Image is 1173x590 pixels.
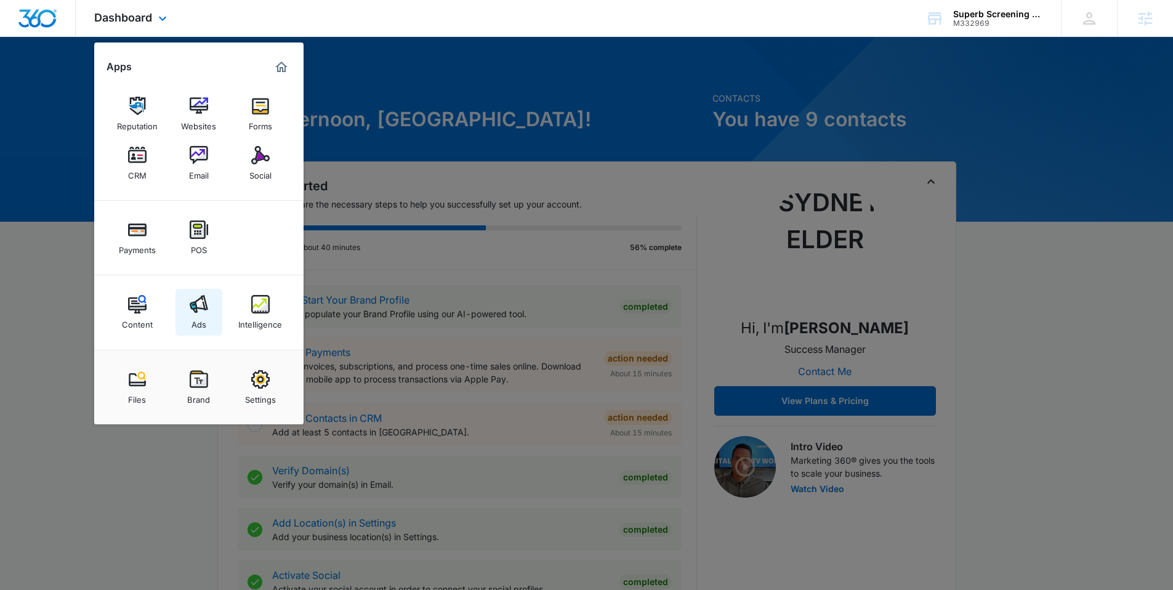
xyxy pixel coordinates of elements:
[33,71,43,81] img: tab_domain_overview_orange.svg
[175,91,222,137] a: Websites
[128,164,147,180] div: CRM
[114,91,161,137] a: Reputation
[187,389,210,405] div: Brand
[181,115,216,131] div: Websites
[20,32,30,42] img: website_grey.svg
[32,32,135,42] div: Domain: [DOMAIN_NAME]
[20,20,30,30] img: logo_orange.svg
[114,364,161,411] a: Files
[128,389,146,405] div: Files
[119,239,156,255] div: Payments
[237,140,284,187] a: Social
[34,20,60,30] div: v 4.0.25
[237,364,284,411] a: Settings
[94,11,152,24] span: Dashboard
[114,214,161,261] a: Payments
[136,73,208,81] div: Keywords by Traffic
[953,19,1043,28] div: account id
[122,313,153,329] div: Content
[191,313,206,329] div: Ads
[189,164,209,180] div: Email
[175,214,222,261] a: POS
[114,289,161,336] a: Content
[175,364,222,411] a: Brand
[175,140,222,187] a: Email
[47,73,110,81] div: Domain Overview
[175,289,222,336] a: Ads
[117,115,158,131] div: Reputation
[191,239,207,255] div: POS
[114,140,161,187] a: CRM
[272,57,291,77] a: Marketing 360® Dashboard
[249,164,272,180] div: Social
[249,115,272,131] div: Forms
[237,289,284,336] a: Intelligence
[107,61,132,73] h2: Apps
[237,91,284,137] a: Forms
[953,9,1043,19] div: account name
[245,389,276,405] div: Settings
[238,313,282,329] div: Intelligence
[123,71,132,81] img: tab_keywords_by_traffic_grey.svg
